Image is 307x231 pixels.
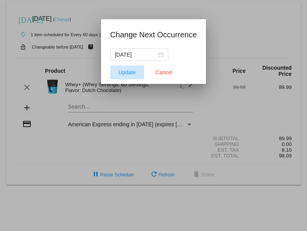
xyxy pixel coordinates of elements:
[156,69,173,75] span: Cancel
[147,65,181,79] button: Close dialog
[115,50,157,59] input: Select date
[110,65,144,79] button: Update
[118,69,136,75] span: Update
[110,28,197,41] h1: Change Next Occurrence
